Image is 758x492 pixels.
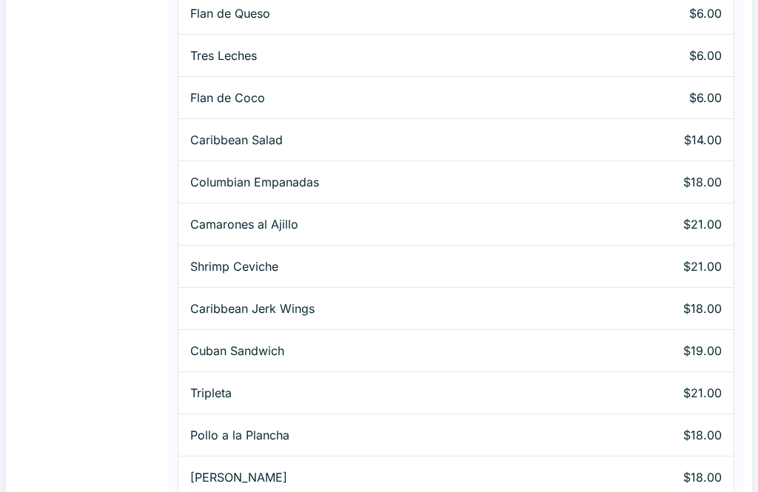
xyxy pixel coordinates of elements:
[190,342,566,360] p: Cuban Sandwich
[190,173,566,191] p: Columbian Empanadas
[589,4,722,22] p: $6.00
[190,426,566,444] p: Pollo a la Plancha
[589,89,722,107] p: $6.00
[190,89,566,107] p: Flan de Coco
[589,468,722,486] p: $18.00
[190,384,566,402] p: Tripleta
[589,342,722,360] p: $19.00
[190,4,566,22] p: Flan de Queso
[190,468,566,486] p: [PERSON_NAME]
[190,131,566,149] p: Caribbean Salad
[190,300,566,317] p: Caribbean Jerk Wings
[589,384,722,402] p: $21.00
[190,257,566,275] p: Shrimp Ceviche
[589,131,722,149] p: $14.00
[589,173,722,191] p: $18.00
[589,426,722,444] p: $18.00
[589,257,722,275] p: $21.00
[190,215,566,233] p: Camarones al Ajillo
[589,300,722,317] p: $18.00
[589,215,722,233] p: $21.00
[190,47,566,64] p: Tres Leches
[589,47,722,64] p: $6.00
